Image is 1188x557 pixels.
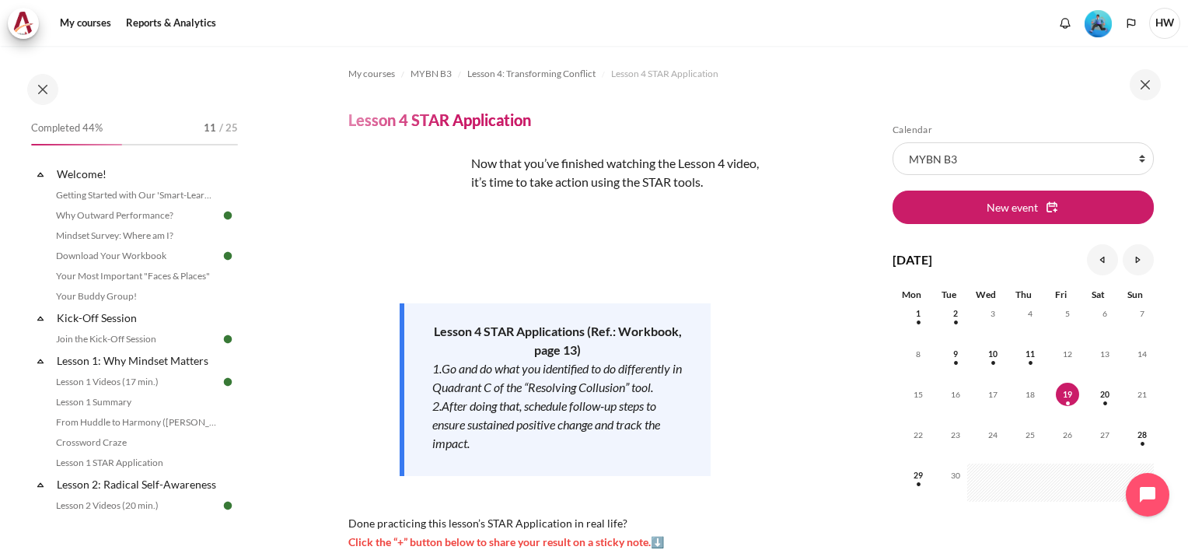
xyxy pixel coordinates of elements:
span: 25 [1019,423,1042,447]
h4: Lesson 4 STAR Application [348,110,531,130]
a: Wednesday, 10 September events [981,349,1005,359]
a: Tuesday, 2 September events [944,309,967,318]
span: 11 [1019,342,1042,366]
h5: Calendar [893,124,1154,136]
a: Download Your Workbook [51,247,221,265]
button: New event [893,191,1154,223]
a: My courses [348,65,395,83]
a: Welcome! [54,163,221,184]
span: 30 [944,464,967,487]
span: 29 [907,464,930,487]
button: Languages [1120,12,1143,35]
a: User menu [1149,8,1180,39]
a: Reports & Analytics [121,8,222,39]
span: 24 [981,423,1005,447]
span: 15 [907,383,930,406]
div: Level #3 [1085,9,1112,37]
span: 3 [981,302,1005,325]
span: 23 [944,423,967,447]
a: Tuesday, 9 September events [944,349,967,359]
td: Today [1042,383,1079,423]
em: 1.Go and do what you identified to do differently in Quadrant C of the “Resolving Collusion” tool. [432,361,682,394]
span: 28 [1130,423,1154,447]
span: Collapse [33,477,48,492]
span: 5 [1056,302,1079,325]
a: Lesson 2 Videos (20 min.) [51,496,221,515]
span: 14 [1130,342,1154,366]
img: Done [221,249,235,263]
a: Your Buddy Group! [51,287,221,306]
a: Why Outward Performance? [51,206,221,225]
span: Done practicing this lesson’s STAR Application in real life? [348,517,627,530]
span: 6 [1093,302,1116,325]
span: Sat [1092,289,1105,300]
a: MYBN B3 [411,65,452,83]
a: Lesson 1 Summary [51,393,221,412]
span: Collapse [33,353,48,369]
a: Mindset Survey: Where am I? [51,226,221,245]
a: Lesson 2: Radical Self-Awareness [54,474,221,495]
div: Show notification window with no new notifications [1053,12,1077,35]
a: Lesson 1 STAR Application [51,454,221,472]
span: 11 [204,121,216,136]
span: Now that you’ve finished watching the Lesson 4 video, it’s time to take action using the STAR tools. [471,156,759,189]
span: 8 [907,342,930,366]
span: 12 [1056,342,1079,366]
em: 2.After doing that, schedule follow-up steps to ensure sustained positive change and track the im... [432,398,660,450]
a: Saturday, 20 September events [1093,390,1116,399]
span: My courses [348,67,395,81]
a: Sunday, 28 September events [1130,430,1154,440]
img: Done [221,208,235,222]
a: Today Friday, 19 September [1056,390,1079,399]
img: Done [221,499,235,513]
a: My courses [54,8,117,39]
span: 16 [944,383,967,406]
span: Wed [976,289,996,300]
a: Your Most Important "Faces & Places" [51,267,221,286]
a: Lesson 1: Why Mindset Matters [54,350,221,371]
span: 17 [981,383,1005,406]
a: Lesson 1 Videos (17 min.) [51,373,221,391]
span: 4 [1019,302,1042,325]
a: Architeck Architeck [8,8,47,39]
a: Monday, 1 September events [907,309,930,318]
a: Thursday, 11 September events [1019,349,1042,359]
span: 27 [1093,423,1116,447]
strong: Lesson 4 STAR Applications (Ref.: Workbook, page 13) [434,324,682,357]
span: 2 [944,302,967,325]
span: 10 [981,342,1005,366]
span: Completed 44% [31,121,103,136]
a: Lesson 4: Transforming Conflict [467,65,596,83]
img: Architeck [12,12,34,35]
a: Level #3 [1078,9,1118,37]
span: Lesson 4 STAR Application [611,67,718,81]
span: Click the “+” button below to share your result on a sticky note.⬇️ [348,535,664,548]
a: From Huddle to Harmony ([PERSON_NAME]'s Story) [51,413,221,432]
span: Collapse [33,310,48,326]
span: New event [987,199,1038,215]
a: Join the Kick-Off Session [51,330,221,349]
span: / 25 [219,121,238,136]
span: 9 [944,342,967,366]
span: 20 [1093,383,1116,406]
a: Monday, 29 September events [907,471,930,480]
span: MYBN B3 [411,67,452,81]
img: Level #3 [1085,10,1112,37]
span: 22 [907,423,930,447]
a: Kick-Off Session [54,307,221,328]
span: Tue [942,289,956,300]
span: 7 [1130,302,1154,325]
a: Crossword Craze [51,433,221,452]
h4: [DATE] [893,250,932,269]
span: HW [1149,8,1180,39]
img: Done [221,375,235,389]
span: 19 [1056,383,1079,406]
img: Done [221,332,235,346]
span: Lesson 4: Transforming Conflict [467,67,596,81]
span: 21 [1130,383,1154,406]
span: Thu [1015,289,1032,300]
div: 44% [31,144,122,145]
a: Lesson 4 STAR Application [611,65,718,83]
span: 13 [1093,342,1116,366]
span: 18 [1019,383,1042,406]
